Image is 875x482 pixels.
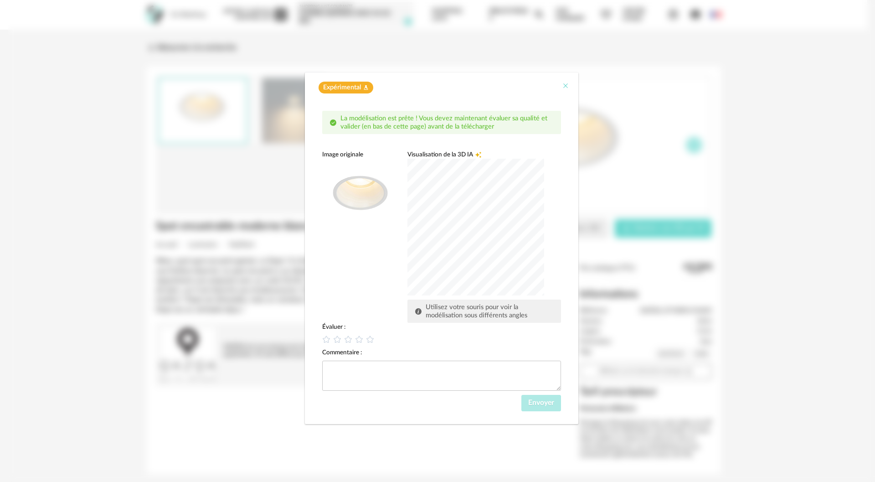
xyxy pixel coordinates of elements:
[323,83,361,92] span: Expérimental
[562,82,569,91] button: Close
[475,150,482,159] span: Creation icon
[528,399,554,406] span: Envoyer
[340,115,547,130] span: La modélisation est prête ! Vous devez maintenant évaluer sa qualité et valider (en bas de cette ...
[322,348,561,357] div: Commentaire :
[305,73,578,425] div: dialog
[521,395,561,411] button: Envoyer
[322,150,399,159] div: Image originale
[407,150,473,159] span: Visualisation de la 3D IA
[363,83,369,92] span: Flask icon
[322,323,561,331] div: Évaluer :
[322,159,399,236] img: neutral background
[426,304,527,319] span: Utilisez votre souris pour voir la modélisation sous différents angles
